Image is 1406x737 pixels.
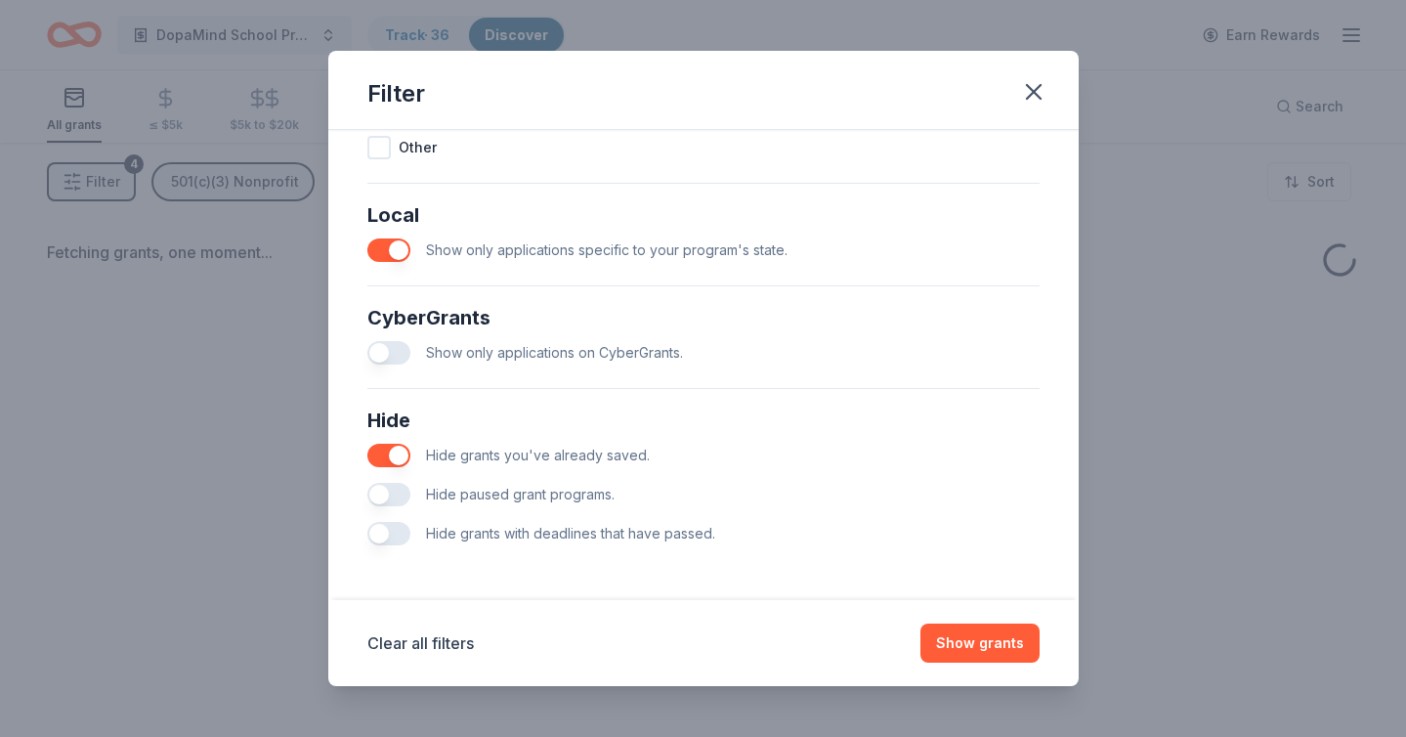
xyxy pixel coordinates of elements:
[367,302,1040,333] div: CyberGrants
[426,486,615,502] span: Hide paused grant programs.
[367,199,1040,231] div: Local
[426,344,683,361] span: Show only applications on CyberGrants.
[399,136,437,159] span: Other
[426,241,788,258] span: Show only applications specific to your program's state.
[367,78,425,109] div: Filter
[426,525,715,542] span: Hide grants with deadlines that have passed.
[367,631,474,655] button: Clear all filters
[367,405,1040,436] div: Hide
[426,447,650,463] span: Hide grants you've already saved.
[920,624,1040,663] button: Show grants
